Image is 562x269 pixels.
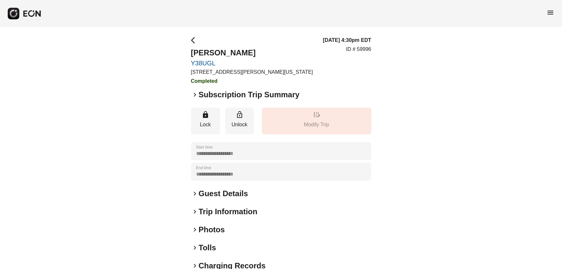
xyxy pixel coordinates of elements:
a: Y38UGL [191,59,313,67]
h2: Subscription Trip Summary [199,90,300,100]
h2: Guest Details [199,188,248,199]
span: keyboard_arrow_right [191,226,199,234]
h3: [DATE] 4:30pm EDT [323,36,371,44]
button: Unlock [225,108,254,134]
button: Lock [191,108,220,134]
span: lock_open [236,111,243,119]
span: keyboard_arrow_right [191,208,199,216]
h2: Photos [199,225,225,235]
span: keyboard_arrow_right [191,244,199,252]
span: arrow_back_ios [191,36,199,44]
h2: [PERSON_NAME] [191,48,313,58]
p: [STREET_ADDRESS][PERSON_NAME][US_STATE] [191,68,313,76]
span: keyboard_arrow_right [191,91,199,99]
p: Unlock [228,121,251,129]
h2: Trip Information [199,207,258,217]
h2: Tolls [199,243,216,253]
span: lock [202,111,209,119]
span: menu [547,9,554,16]
p: Lock [194,121,217,129]
h3: Completed [191,77,313,85]
p: ID # 59996 [346,45,371,53]
span: keyboard_arrow_right [191,190,199,197]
